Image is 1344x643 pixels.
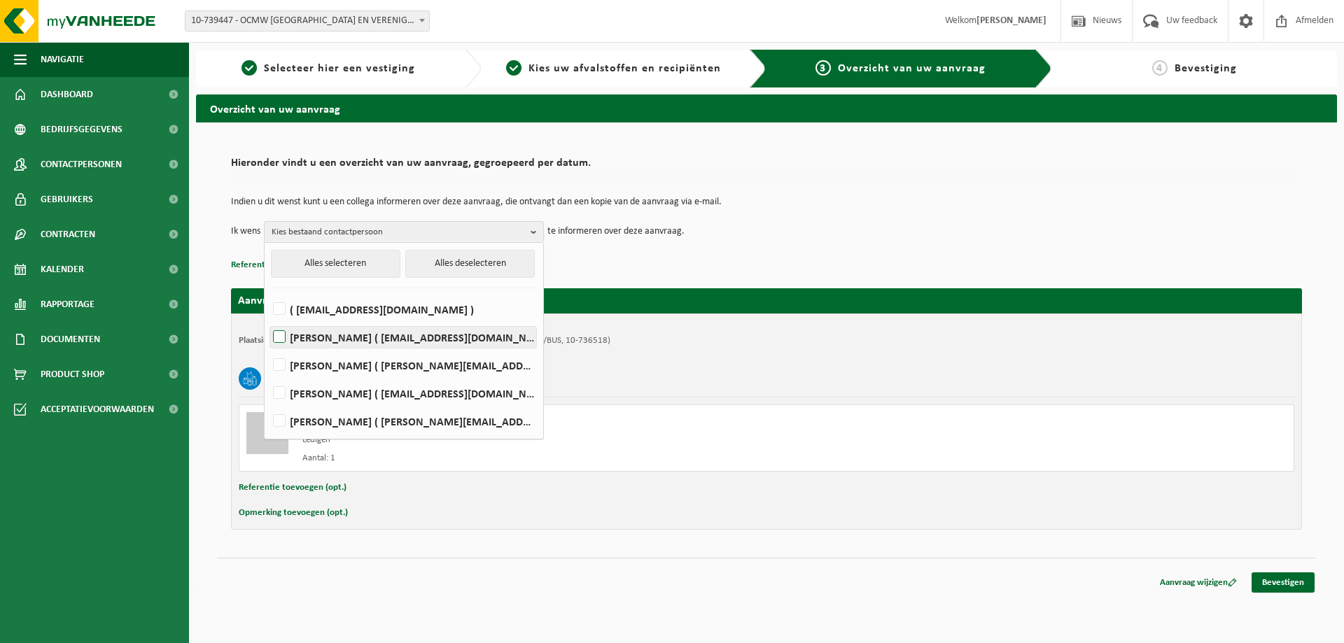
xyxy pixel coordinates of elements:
[185,11,429,31] span: 10-739447 - OCMW BRUGGE EN VERENIGINGEN - BRUGGE
[238,295,343,306] strong: Aanvraag voor [DATE]
[41,357,104,392] span: Product Shop
[41,112,122,147] span: Bedrijfsgegevens
[239,504,348,522] button: Opmerking toevoegen (opt.)
[203,60,454,77] a: 1Selecteer hier een vestiging
[185,10,430,31] span: 10-739447 - OCMW BRUGGE EN VERENIGINGEN - BRUGGE
[270,299,536,320] label: ( [EMAIL_ADDRESS][DOMAIN_NAME] )
[1175,63,1237,74] span: Bevestiging
[264,63,415,74] span: Selecteer hier een vestiging
[231,157,1302,176] h2: Hieronder vindt u een overzicht van uw aanvraag, gegroepeerd per datum.
[264,221,544,242] button: Kies bestaand contactpersoon
[231,256,339,274] button: Referentie toevoegen (opt.)
[41,182,93,217] span: Gebruikers
[976,15,1046,26] strong: [PERSON_NAME]
[528,63,721,74] span: Kies uw afvalstoffen en recipiënten
[506,60,521,76] span: 2
[270,355,536,376] label: [PERSON_NAME] ( [PERSON_NAME][EMAIL_ADDRESS][DOMAIN_NAME] )
[302,434,822,446] div: Ledigen
[270,383,536,404] label: [PERSON_NAME] ( [EMAIL_ADDRESS][DOMAIN_NAME] )
[41,147,122,182] span: Contactpersonen
[547,221,685,242] p: te informeren over deze aanvraag.
[41,287,94,322] span: Rapportage
[41,252,84,287] span: Kalender
[231,221,260,242] p: Ik wens
[41,77,93,112] span: Dashboard
[41,322,100,357] span: Documenten
[270,327,536,348] label: [PERSON_NAME] ( [EMAIL_ADDRESS][DOMAIN_NAME] )
[231,197,1302,207] p: Indien u dit wenst kunt u een collega informeren over deze aanvraag, die ontvangt dan een kopie v...
[405,250,535,278] button: Alles deselecteren
[270,411,536,432] label: [PERSON_NAME] ( [PERSON_NAME][EMAIL_ADDRESS][DOMAIN_NAME] )
[41,392,154,427] span: Acceptatievoorwaarden
[489,60,739,77] a: 2Kies uw afvalstoffen en recipiënten
[1252,572,1315,593] a: Bevestigen
[41,42,84,77] span: Navigatie
[1152,60,1168,76] span: 4
[1149,572,1247,593] a: Aanvraag wijzigen
[815,60,831,76] span: 3
[239,479,346,497] button: Referentie toevoegen (opt.)
[838,63,986,74] span: Overzicht van uw aanvraag
[241,60,257,76] span: 1
[302,453,822,464] div: Aantal: 1
[239,336,300,345] strong: Plaatsingsadres:
[271,250,400,278] button: Alles selecteren
[196,94,1337,122] h2: Overzicht van uw aanvraag
[41,217,95,252] span: Contracten
[272,222,525,243] span: Kies bestaand contactpersoon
